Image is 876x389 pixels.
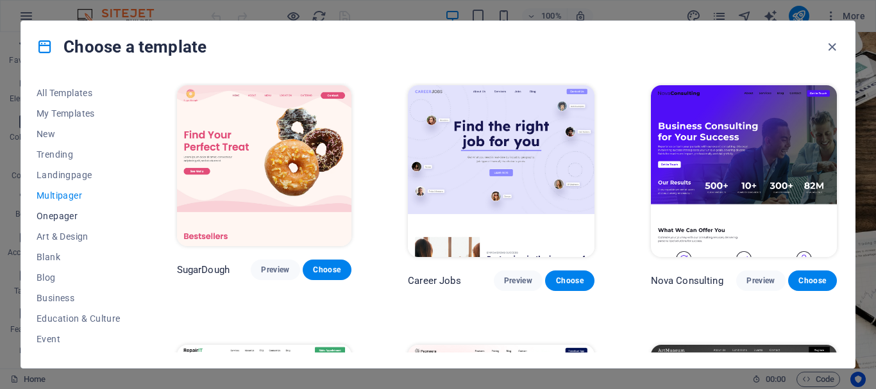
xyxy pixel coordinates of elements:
[37,149,121,160] span: Trending
[651,85,837,257] img: Nova Consulting
[494,270,543,291] button: Preview
[408,274,461,287] p: Career Jobs
[37,349,121,370] button: Gastronomy
[798,276,827,286] span: Choose
[37,329,121,349] button: Event
[37,288,121,308] button: Business
[37,231,121,242] span: Art & Design
[788,270,837,291] button: Choose
[37,293,121,303] span: Business
[37,83,121,103] button: All Templates
[37,37,206,57] h4: Choose a template
[37,267,121,288] button: Blog
[177,263,230,276] p: SugarDough
[37,185,121,206] button: Multipager
[408,85,594,257] img: Career Jobs
[746,276,775,286] span: Preview
[37,165,121,185] button: Landingpage
[37,226,121,247] button: Art & Design
[37,190,121,201] span: Multipager
[37,103,121,124] button: My Templates
[37,108,121,119] span: My Templates
[37,124,121,144] button: New
[37,88,121,98] span: All Templates
[313,265,341,275] span: Choose
[37,206,121,226] button: Onepager
[177,85,352,246] img: SugarDough
[504,276,532,286] span: Preview
[37,313,121,324] span: Education & Culture
[37,308,121,329] button: Education & Culture
[37,252,121,262] span: Blank
[651,274,723,287] p: Nova Consulting
[555,276,584,286] span: Choose
[37,247,121,267] button: Blank
[37,272,121,283] span: Blog
[545,270,594,291] button: Choose
[251,260,299,280] button: Preview
[37,170,121,180] span: Landingpage
[37,144,121,165] button: Trending
[736,270,785,291] button: Preview
[37,334,121,344] span: Event
[261,265,289,275] span: Preview
[37,129,121,139] span: New
[37,211,121,221] span: Onepager
[303,260,351,280] button: Choose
